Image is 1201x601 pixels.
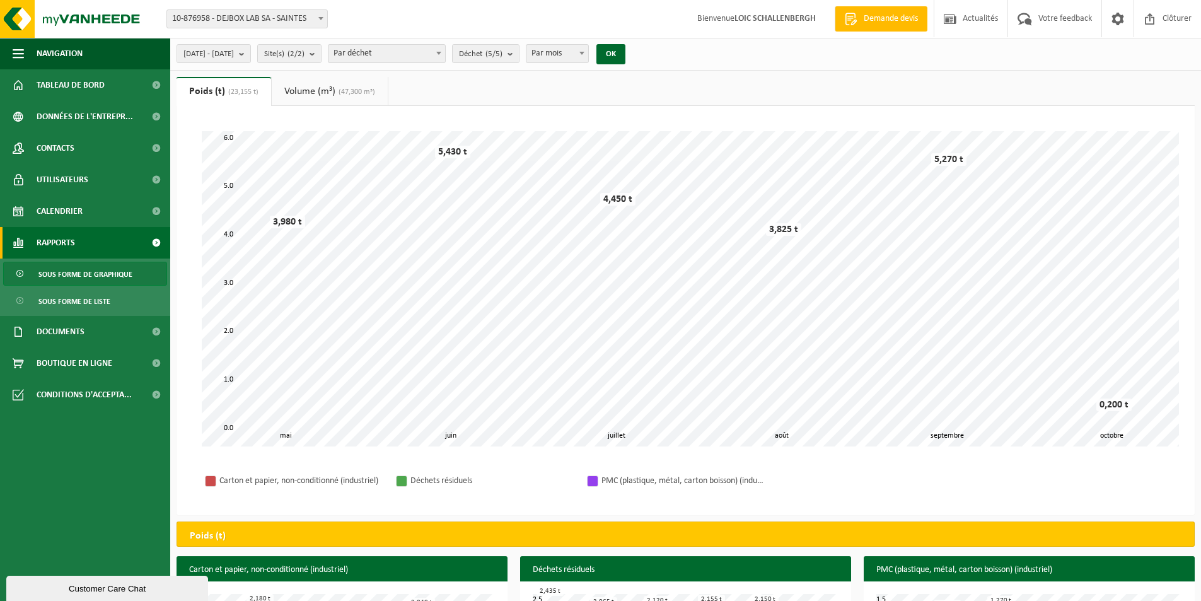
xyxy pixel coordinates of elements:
button: OK [596,44,625,64]
span: 10-876958 - DEJBOX LAB SA - SAINTES [166,9,328,28]
button: [DATE] - [DATE] [177,44,251,63]
span: Conditions d'accepta... [37,379,132,411]
div: 4,450 t [600,193,635,206]
strong: LOIC SCHALLENBERGH [734,14,816,23]
div: 2,435 t [537,586,564,596]
div: Déchets résiduels [410,473,574,489]
h3: Déchets résiduels [520,556,851,584]
a: Poids (t) [177,77,271,106]
span: 10-876958 - DEJBOX LAB SA - SAINTES [167,10,327,28]
span: Par déchet [328,44,446,63]
span: (47,300 m³) [335,88,375,96]
div: 3,825 t [766,223,801,236]
span: Sous forme de graphique [38,262,132,286]
span: Demande devis [861,13,921,25]
div: 3,980 t [270,216,305,228]
span: Utilisateurs [37,164,88,195]
span: Tableau de bord [37,69,105,101]
a: Volume (m³) [272,77,388,106]
span: Déchet [459,45,502,64]
span: Site(s) [264,45,305,64]
h3: Carton et papier, non-conditionné (industriel) [177,556,508,584]
span: Par mois [526,44,589,63]
div: 5,430 t [435,146,470,158]
div: 5,270 t [931,153,966,166]
span: Navigation [37,38,83,69]
button: Déchet(5/5) [452,44,519,63]
span: Calendrier [37,195,83,227]
span: Contacts [37,132,74,164]
iframe: chat widget [6,573,211,601]
a: Sous forme de liste [3,289,167,313]
div: 0,200 t [1096,399,1132,411]
span: [DATE] - [DATE] [183,45,234,64]
a: Demande devis [835,6,927,32]
span: (23,155 t) [225,88,258,96]
h2: Poids (t) [177,522,238,550]
span: Rapports [37,227,75,259]
span: Par mois [526,45,588,62]
a: Sous forme de graphique [3,262,167,286]
span: Sous forme de liste [38,289,110,313]
h3: PMC (plastique, métal, carton boisson) (industriel) [864,556,1195,584]
count: (5/5) [485,50,502,58]
span: Données de l'entrepr... [37,101,133,132]
span: Documents [37,316,84,347]
button: Site(s)(2/2) [257,44,322,63]
div: PMC (plastique, métal, carton boisson) (industriel) [601,473,765,489]
count: (2/2) [287,50,305,58]
span: Par déchet [328,45,445,62]
div: Carton et papier, non-conditionné (industriel) [219,473,383,489]
span: Boutique en ligne [37,347,112,379]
